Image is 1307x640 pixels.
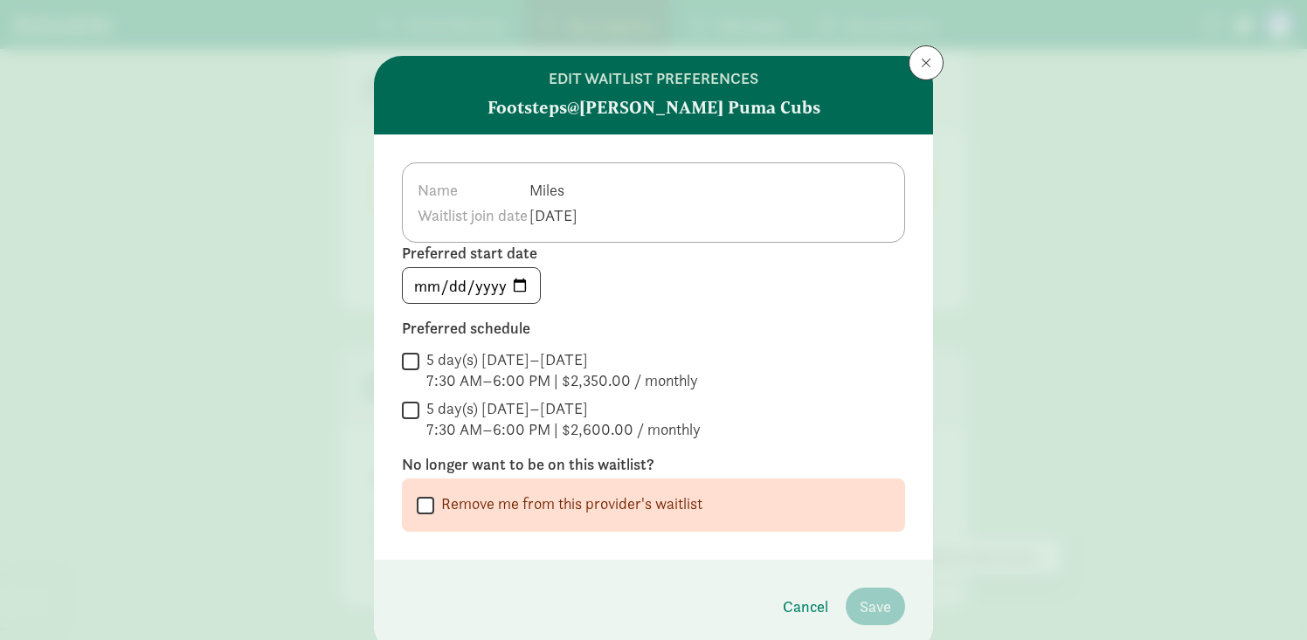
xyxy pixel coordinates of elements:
label: No longer want to be on this waitlist? [402,454,905,475]
div: 5 day(s) [DATE]–[DATE] [426,349,698,370]
td: Miles [529,177,589,203]
button: Cancel [769,588,842,625]
strong: Footsteps@[PERSON_NAME] Puma Cubs [488,94,820,120]
th: Name [417,177,529,203]
label: Preferred schedule [402,318,905,339]
h6: edit waitlist preferences [549,70,758,87]
label: Remove me from this provider's waitlist [434,493,702,514]
div: 7:30 AM–6:00 PM | $2,600.00 / monthly [426,419,701,440]
th: Waitlist join date [417,203,529,228]
div: 5 day(s) [DATE]–[DATE] [426,398,701,419]
button: Save [846,588,905,625]
td: [DATE] [529,203,589,228]
label: Preferred start date [402,243,905,264]
span: Cancel [783,595,828,618]
span: Save [860,595,891,618]
div: 7:30 AM–6:00 PM | $2,350.00 / monthly [426,370,698,391]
